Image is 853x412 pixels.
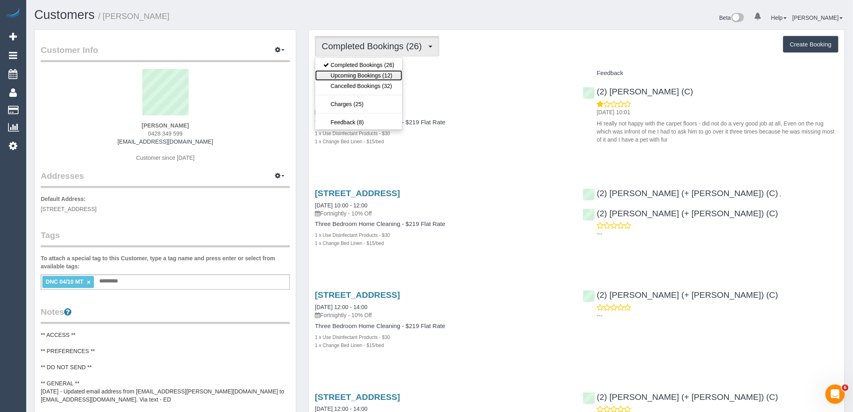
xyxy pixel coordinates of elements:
[41,306,290,324] legend: Notes
[315,290,400,299] a: [STREET_ADDRESS]
[141,122,189,129] strong: [PERSON_NAME]
[315,188,400,198] a: [STREET_ADDRESS]
[315,221,570,228] h4: Three Bedroom Home Cleaning - $219 Flat Rate
[46,278,83,285] span: DNC 04/10 MT
[597,230,838,238] p: ---
[315,81,402,91] a: Cancelled Bookings (32)
[315,70,402,81] a: Upcoming Bookings (12)
[322,41,426,51] span: Completed Bookings (26)
[783,36,838,53] button: Create Booking
[597,312,838,320] p: ---
[597,108,838,116] p: [DATE] 10:01
[793,15,843,21] a: [PERSON_NAME]
[41,229,290,247] legend: Tags
[583,188,778,198] a: (2) [PERSON_NAME] (+ [PERSON_NAME]) (C)
[583,70,838,77] h4: Feedback
[315,139,384,144] small: 1 x Change Bed Linen - $15/bed
[315,108,570,116] p: Fortnightly - 10% Off
[87,279,91,286] a: ×
[315,323,570,330] h4: Three Bedroom Home Cleaning - $219 Flat Rate
[720,15,745,21] a: Beta
[98,12,170,21] small: / [PERSON_NAME]
[315,99,402,109] a: Charges (25)
[136,155,195,161] span: Customer since [DATE]
[583,87,693,96] a: (2) [PERSON_NAME] (C)
[315,209,570,218] p: Fortnightly - 10% Off
[780,191,781,197] span: ,
[583,392,778,402] a: (2) [PERSON_NAME] (+ [PERSON_NAME]) (C)
[41,195,86,203] label: Default Address:
[41,206,96,212] span: [STREET_ADDRESS]
[118,138,213,145] a: [EMAIL_ADDRESS][DOMAIN_NAME]
[41,44,290,62] legend: Customer Info
[597,119,838,144] p: Hi really not happy with the carpet floors - did not do a very good job at all. Even on the rug w...
[315,117,402,128] a: Feedback (8)
[583,290,778,299] a: (2) [PERSON_NAME] (+ [PERSON_NAME]) (C)
[315,70,570,77] h4: Service
[315,392,400,402] a: [STREET_ADDRESS]
[315,119,570,126] h4: Three Bedroom Home Cleaning - $219 Flat Rate
[731,13,744,23] img: New interface
[583,209,778,218] a: (2) [PERSON_NAME] (+ [PERSON_NAME]) (C)
[41,254,290,270] label: To attach a special tag to this Customer, type a tag name and press enter or select from availabl...
[315,311,570,319] p: Fortnightly - 10% Off
[34,8,95,22] a: Customers
[315,36,439,56] button: Completed Bookings (26)
[842,385,849,391] span: 6
[771,15,787,21] a: Help
[315,232,390,238] small: 1 x Use Disinfectant Products - $30
[826,385,845,404] iframe: Intercom live chat
[315,335,390,340] small: 1 x Use Disinfectant Products - $30
[315,131,390,136] small: 1 x Use Disinfectant Products - $30
[315,343,384,348] small: 1 x Change Bed Linen - $15/bed
[315,406,367,412] a: [DATE] 12:00 - 14:00
[315,60,402,70] a: Completed Bookings (26)
[315,202,367,209] a: [DATE] 10:00 - 12:00
[148,130,183,137] span: 0428 349 599
[5,8,21,19] img: Automaid Logo
[315,241,384,246] small: 1 x Change Bed Linen - $15/bed
[315,304,367,310] a: [DATE] 12:00 - 14:00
